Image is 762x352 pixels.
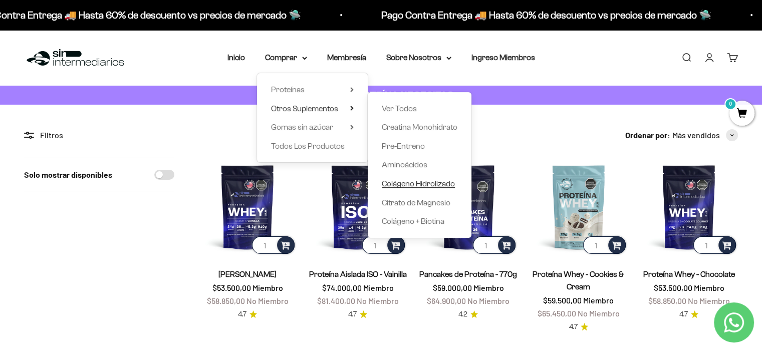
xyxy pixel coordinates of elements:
[271,102,354,115] summary: Otros Suplementos
[24,129,174,142] div: Filtros
[467,296,510,305] span: No Miembro
[271,142,345,150] span: Todos Los Productos
[382,140,457,153] a: Pre-Entreno
[382,196,457,209] a: Citrato de Magnesio
[252,283,283,292] span: Miembro
[265,51,307,64] summary: Comprar
[672,129,720,142] span: Más vendidos
[382,102,457,115] a: Ver Todos
[569,321,578,332] span: 4.7
[218,270,277,278] a: [PERSON_NAME]
[271,121,354,134] summary: Gomas sin azúcar
[348,309,367,320] a: 4.74.7 de 5.0 estrellas
[693,283,724,292] span: Miembro
[382,160,427,169] span: Aminoácidos
[382,142,425,150] span: Pre-Entreno
[382,215,457,228] a: Colágeno + Biotina
[386,51,451,64] summary: Sobre Nosotros
[382,123,457,131] span: Creatina Monohidrato
[643,270,734,278] a: Proteína Whey - Chocolate
[246,296,289,305] span: No Miembro
[569,321,588,332] a: 4.74.7 de 5.0 estrellas
[309,270,407,278] a: Proteína Aislada ISO - Vainilla
[432,283,471,292] span: $59.000,00
[212,283,251,292] span: $53.500,00
[653,283,692,292] span: $53.500,00
[382,177,457,190] a: Colágeno Hidrolizado
[382,121,457,134] a: Creatina Monohidrato
[381,7,711,23] p: Pago Contra Entrega 🚚 Hasta 60% de descuento vs precios de mercado 🛸
[271,104,338,113] span: Otros Suplementos
[238,309,257,320] a: 4.74.7 de 5.0 estrellas
[538,308,576,318] span: $65.450,00
[357,296,399,305] span: No Miembro
[382,158,457,171] a: Aminoácidos
[543,295,582,305] span: $59.500,00
[271,83,354,96] summary: Proteínas
[363,283,394,292] span: Miembro
[471,53,535,62] a: Ingreso Miembros
[382,104,417,113] span: Ver Todos
[729,109,754,120] a: 0
[533,270,624,291] a: Proteína Whey - Cookies & Cream
[238,309,246,320] span: 4.7
[348,309,357,320] span: 4.7
[687,296,729,305] span: No Miembro
[271,140,354,153] a: Todos Los Productos
[458,309,467,320] span: 4.2
[724,98,736,110] mark: 0
[419,270,517,278] a: Pancakes de Proteína - 770g
[317,296,355,305] span: $81.400,00
[227,53,245,62] a: Inicio
[322,283,362,292] span: $74.000,00
[271,85,305,94] span: Proteínas
[24,168,112,181] label: Solo mostrar disponibles
[473,283,503,292] span: Miembro
[672,129,738,142] button: Más vendidos
[427,296,466,305] span: $64.900,00
[625,129,670,142] span: Ordenar por:
[382,217,444,225] span: Colágeno + Biotina
[679,309,698,320] a: 4.74.7 de 5.0 estrellas
[382,179,455,188] span: Colágeno Hidrolizado
[458,309,478,320] a: 4.24.2 de 5.0 estrellas
[648,296,686,305] span: $58.850,00
[578,308,620,318] span: No Miembro
[382,198,450,207] span: Citrato de Magnesio
[271,123,333,131] span: Gomas sin azúcar
[679,309,688,320] span: 4.7
[327,53,366,62] a: Membresía
[583,295,614,305] span: Miembro
[207,296,245,305] span: $58.850,00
